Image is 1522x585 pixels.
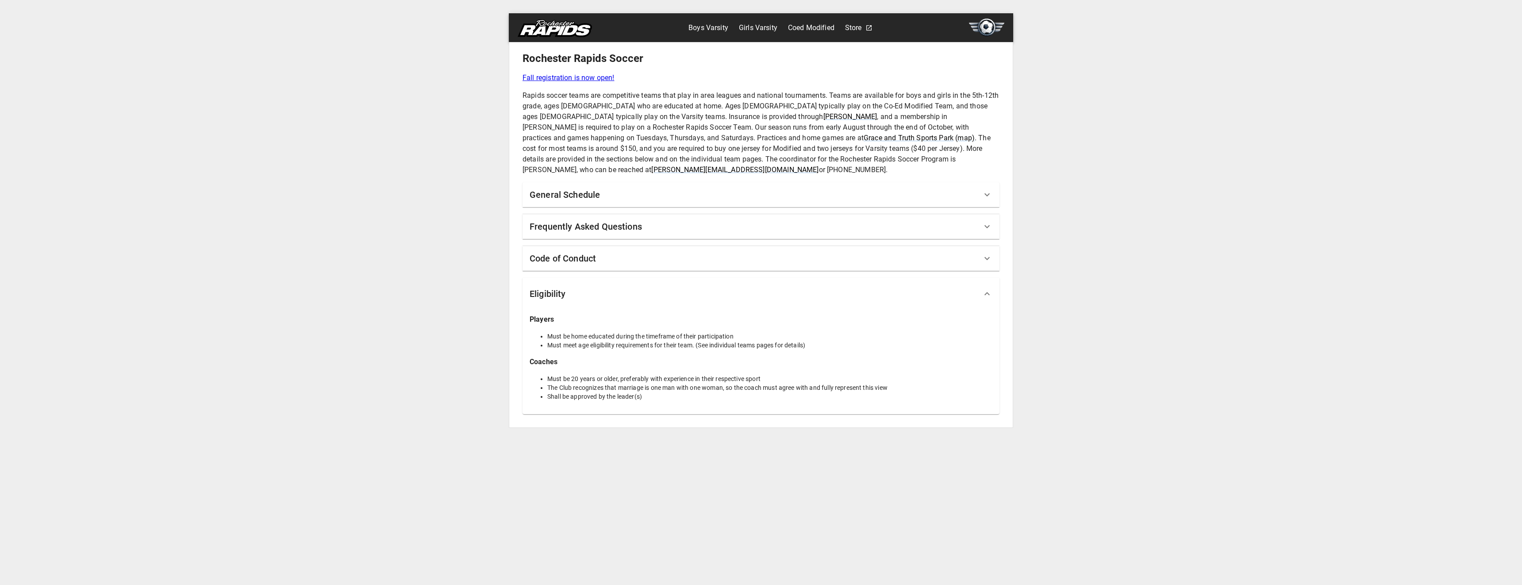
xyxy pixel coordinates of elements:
[530,287,566,301] h6: Eligibility
[523,51,999,65] h5: Rochester Rapids Soccer
[688,21,728,35] a: Boys Varsity
[547,392,992,401] li: Shall be approved by the leader(s)
[530,251,596,266] h6: Code of Conduct
[530,356,992,368] h6: Coaches
[530,219,642,234] h6: Frequently Asked Questions
[523,214,999,239] div: Frequently Asked Questions
[547,332,992,341] li: Must be home educated during the timeframe of their participation
[523,246,999,271] div: Code of Conduct
[523,182,999,207] div: General Schedule
[547,374,992,383] li: Must be 20 years or older, preferably with experience in their respective sport
[518,19,592,37] img: rapids.svg
[739,21,777,35] a: Girls Varsity
[530,313,992,326] h6: Players
[969,19,1004,36] img: soccer.svg
[523,90,999,175] p: Rapids soccer teams are competitive teams that play in area leagues and national tournaments. Tea...
[523,278,999,310] div: Eligibility
[955,134,975,142] a: (map)
[547,383,992,392] li: The Club recognizes that marriage is one man with one woman, so the coach must agree with and ful...
[547,341,992,350] li: Must meet age eligibility requirements for their team. (See individual teams pages for details)
[651,165,819,174] a: [PERSON_NAME][EMAIL_ADDRESS][DOMAIN_NAME]
[530,188,600,202] h6: General Schedule
[864,134,953,142] a: Grace and Truth Sports Park
[523,73,999,83] a: Fall registration is now open!
[823,112,877,121] a: [PERSON_NAME]
[845,21,862,35] a: Store
[788,21,834,35] a: Coed Modified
